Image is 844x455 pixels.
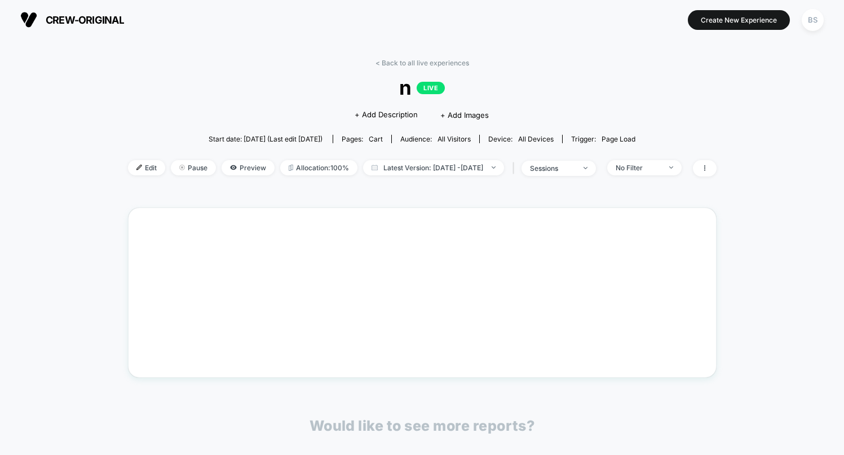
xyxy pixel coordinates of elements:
[280,160,357,175] span: Allocation: 100%
[492,166,496,169] img: end
[584,167,587,169] img: end
[798,8,827,32] button: BS
[20,11,37,28] img: Visually logo
[310,417,535,434] p: Would like to see more reports?
[17,11,127,29] button: crew-original
[518,135,554,143] span: all devices
[46,14,124,26] span: crew-original
[209,135,322,143] span: Start date: [DATE] (Last edit [DATE])
[136,165,142,170] img: edit
[375,59,469,67] a: < Back to all live experiences
[479,135,562,143] span: Device:
[363,160,504,175] span: Latest Version: [DATE] - [DATE]
[372,165,378,170] img: calendar
[369,135,383,143] span: cart
[400,135,471,143] div: Audience:
[355,109,418,121] span: + Add Description
[802,9,824,31] div: BS
[417,82,445,94] p: LIVE
[602,135,635,143] span: Page Load
[222,160,275,175] span: Preview
[157,76,687,99] span: n
[616,164,661,172] div: No Filter
[571,135,635,143] div: Trigger:
[688,10,790,30] button: Create New Experience
[171,160,216,175] span: Pause
[438,135,471,143] span: All Visitors
[342,135,383,143] div: Pages:
[669,166,673,169] img: end
[128,160,165,175] span: Edit
[440,111,489,120] span: + Add Images
[179,165,185,170] img: end
[510,160,522,176] span: |
[530,164,575,173] div: sessions
[289,165,293,171] img: rebalance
